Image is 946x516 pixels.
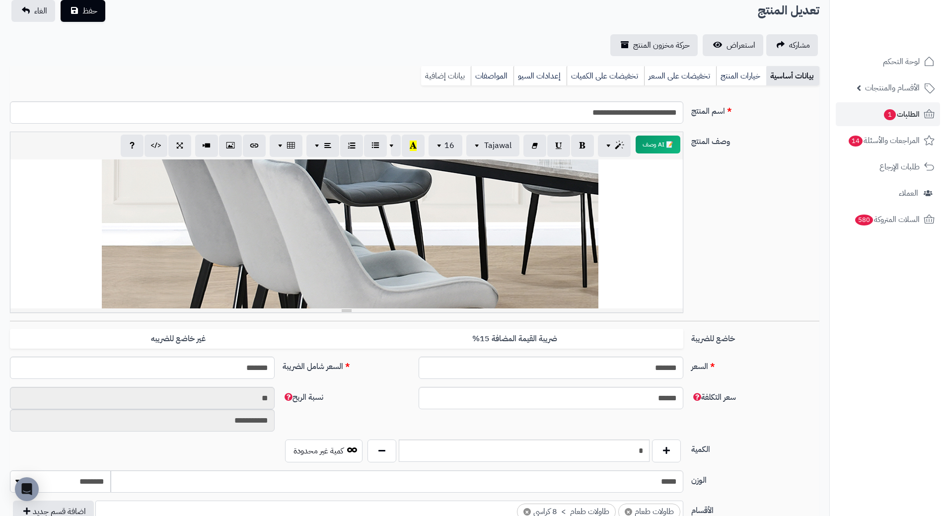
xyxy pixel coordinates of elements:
span: حفظ [82,5,97,17]
span: العملاء [899,186,918,200]
span: نسبة الربح [283,391,323,403]
span: استعراض [727,39,755,51]
a: طلبات الإرجاع [836,155,940,179]
a: المراجعات والأسئلة14 [836,129,940,152]
button: 16 [429,135,462,156]
a: المواصفات [471,66,513,86]
a: تخفيضات على الكميات [567,66,644,86]
span: السلات المتروكة [854,213,920,226]
span: طلبات الإرجاع [879,160,920,174]
a: لوحة التحكم [836,50,940,74]
label: غير خاضع للضريبه [10,329,347,349]
a: السلات المتروكة580 [836,208,940,231]
a: خيارات المنتج [716,66,766,86]
span: الأقسام والمنتجات [865,81,920,95]
a: الطلبات1 [836,102,940,126]
span: 16 [444,140,454,151]
a: مشاركه [766,34,818,56]
span: الطلبات [883,107,920,121]
span: المراجعات والأسئلة [848,134,920,147]
span: × [523,508,531,516]
button: Tajawal [466,135,519,156]
span: سعر التكلفة [691,391,736,403]
span: Tajawal [484,140,511,151]
a: تخفيضات على السعر [644,66,716,86]
label: الكمية [687,440,823,455]
label: السعر [687,357,823,372]
a: بيانات إضافية [421,66,471,86]
a: بيانات أساسية [766,66,819,86]
span: 580 [855,214,873,225]
img: logo-2.png [878,17,937,38]
span: حركة مخزون المنتج [633,39,690,51]
label: ضريبة القيمة المضافة 15% [347,329,683,349]
label: وصف المنتج [687,132,823,147]
a: العملاء [836,181,940,205]
span: 1 [883,109,896,120]
button: 📝 AI وصف [636,136,680,153]
a: استعراض [703,34,763,56]
label: السعر شامل الضريبة [279,357,415,372]
h2: تعديل المنتج [758,0,819,21]
label: الوزن [687,470,823,486]
div: Open Intercom Messenger [15,477,39,501]
span: الغاء [34,5,47,17]
span: لوحة التحكم [883,55,920,69]
label: خاضع للضريبة [687,329,823,345]
span: مشاركه [789,39,810,51]
span: × [625,508,632,516]
a: إعدادات السيو [513,66,567,86]
a: حركة مخزون المنتج [610,34,698,56]
label: اسم المنتج [687,101,823,117]
span: 14 [848,135,863,147]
